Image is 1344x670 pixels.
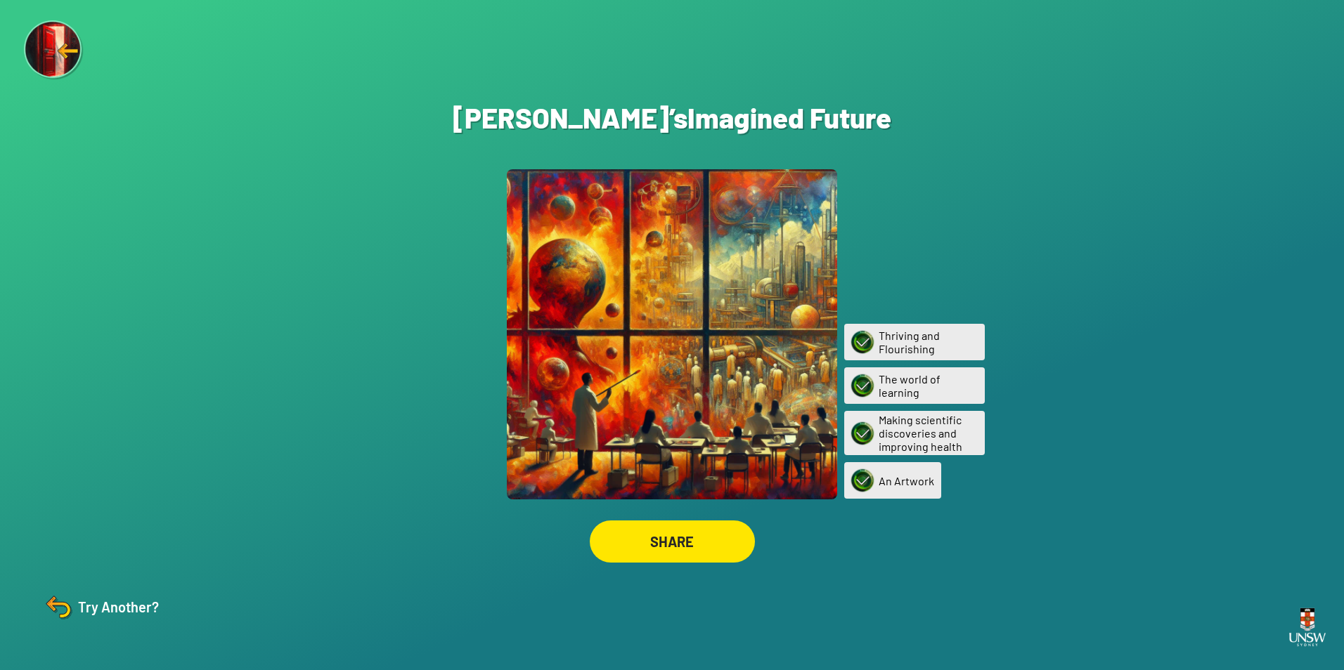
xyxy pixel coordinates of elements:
[846,326,879,358] img: Thriving and Flourishing
[41,590,159,624] div: Try Another?
[24,20,84,81] img: Exit
[844,367,985,404] div: The world of learning
[41,590,75,624] img: Try Another?
[846,369,879,402] img: The world of learning
[844,411,985,455] div: Making scientific discoveries and improving health
[846,464,879,497] img: An Artwork
[1284,600,1331,655] img: UNSW
[590,520,755,563] div: SHARE
[844,462,941,499] div: An Artwork
[453,100,891,134] h1: [PERSON_NAME]’s Imagined Future
[846,417,879,449] img: Making scientific discoveries and improving health
[844,324,985,360] div: Thriving and Flourishing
